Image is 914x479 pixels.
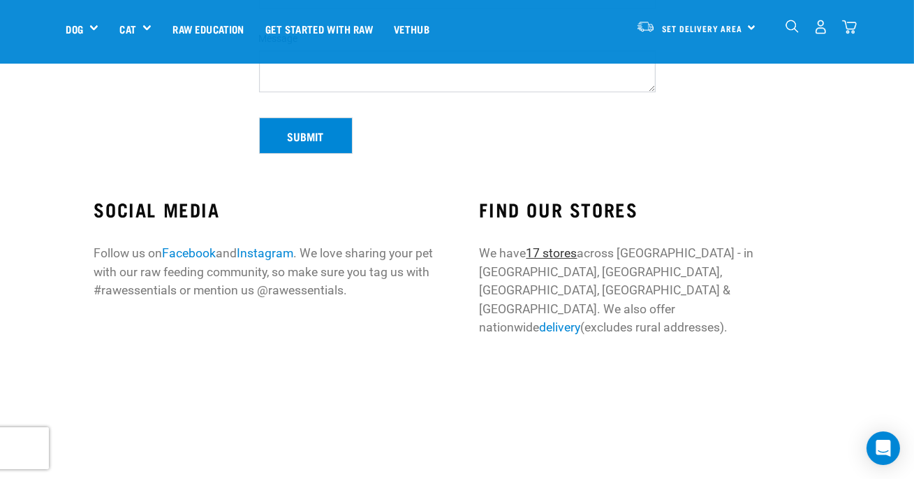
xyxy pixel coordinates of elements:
img: user.png [813,20,828,34]
a: Facebook [162,246,216,260]
img: home-icon@2x.png [842,20,857,34]
h3: FIND OUR STORES [479,199,820,220]
a: Raw Education [162,1,254,57]
a: 17 stores [526,246,577,260]
a: Cat [119,21,135,37]
p: We have across [GEOGRAPHIC_DATA] - in [GEOGRAPHIC_DATA], [GEOGRAPHIC_DATA], [GEOGRAPHIC_DATA], [G... [479,244,820,336]
p: Follow us on and . We love sharing your pet with our raw feeding community, so make sure you tag ... [94,244,434,299]
a: Vethub [383,1,440,57]
span: Set Delivery Area [662,26,743,31]
a: Get started with Raw [255,1,383,57]
a: delivery [539,320,580,334]
img: home-icon-1@2x.png [786,20,799,33]
img: van-moving.png [636,20,655,33]
div: Open Intercom Messenger [867,431,900,465]
button: Submit [259,117,353,154]
a: Dog [66,21,83,37]
a: Instagram [237,246,293,260]
h3: SOCIAL MEDIA [94,199,434,220]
